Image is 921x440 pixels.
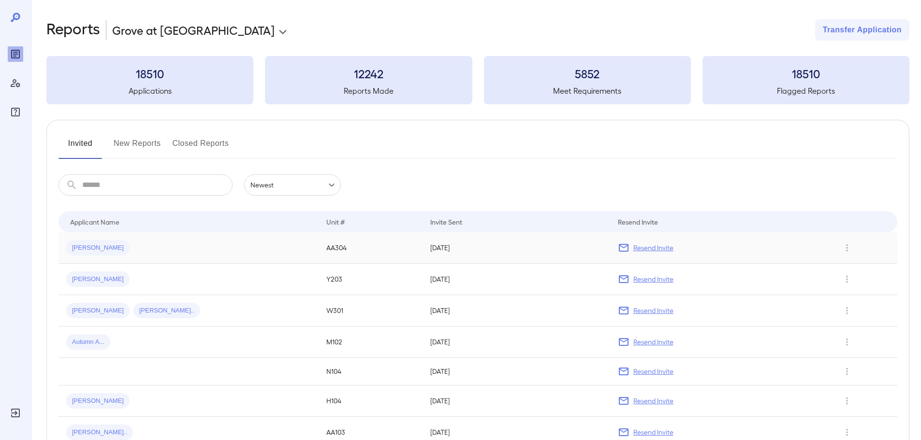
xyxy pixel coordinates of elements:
[244,174,341,196] div: Newest
[839,425,855,440] button: Row Actions
[319,358,423,385] td: N104
[8,75,23,91] div: Manage Users
[633,274,673,284] p: Resend Invite
[66,428,133,437] span: [PERSON_NAME]..
[430,216,462,227] div: Invite Sent
[423,326,610,358] td: [DATE]
[46,56,909,104] summary: 18510Applications12242Reports Made5852Meet Requirements18510Flagged Reports
[423,264,610,295] td: [DATE]
[839,364,855,379] button: Row Actions
[66,306,130,315] span: [PERSON_NAME]
[633,337,673,347] p: Resend Invite
[633,396,673,406] p: Resend Invite
[839,240,855,255] button: Row Actions
[58,136,102,159] button: Invited
[66,243,130,253] span: [PERSON_NAME]
[815,19,909,41] button: Transfer Application
[633,306,673,315] p: Resend Invite
[265,85,472,97] h5: Reports Made
[319,264,423,295] td: Y203
[319,295,423,326] td: W301
[839,271,855,287] button: Row Actions
[633,427,673,437] p: Resend Invite
[8,104,23,120] div: FAQ
[8,405,23,421] div: Log Out
[423,232,610,264] td: [DATE]
[46,66,253,81] h3: 18510
[839,393,855,409] button: Row Actions
[173,136,229,159] button: Closed Reports
[484,85,691,97] h5: Meet Requirements
[265,66,472,81] h3: 12242
[8,46,23,62] div: Reports
[319,385,423,417] td: H104
[319,326,423,358] td: M102
[326,216,345,227] div: Unit #
[423,295,610,326] td: [DATE]
[839,334,855,350] button: Row Actions
[839,303,855,318] button: Row Actions
[702,85,909,97] h5: Flagged Reports
[46,85,253,97] h5: Applications
[66,338,110,347] span: Autumn A...
[66,275,130,284] span: [PERSON_NAME]
[423,385,610,417] td: [DATE]
[112,22,275,38] p: Grove at [GEOGRAPHIC_DATA]
[46,19,100,41] h2: Reports
[633,243,673,253] p: Resend Invite
[618,216,658,227] div: Resend Invite
[114,136,161,159] button: New Reports
[484,66,691,81] h3: 5852
[633,367,673,376] p: Resend Invite
[319,232,423,264] td: AA304
[423,358,610,385] td: [DATE]
[66,397,130,406] span: [PERSON_NAME]
[702,66,909,81] h3: 18510
[70,216,119,227] div: Applicant Name
[133,306,200,315] span: [PERSON_NAME]..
